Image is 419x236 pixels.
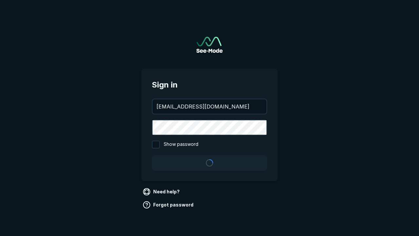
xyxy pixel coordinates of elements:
input: your@email.com [153,99,266,114]
span: Show password [164,141,198,148]
a: Forgot password [141,200,196,210]
span: Sign in [152,79,267,91]
a: Go to sign in [196,37,223,53]
a: Need help? [141,187,182,197]
img: See-Mode Logo [196,37,223,53]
